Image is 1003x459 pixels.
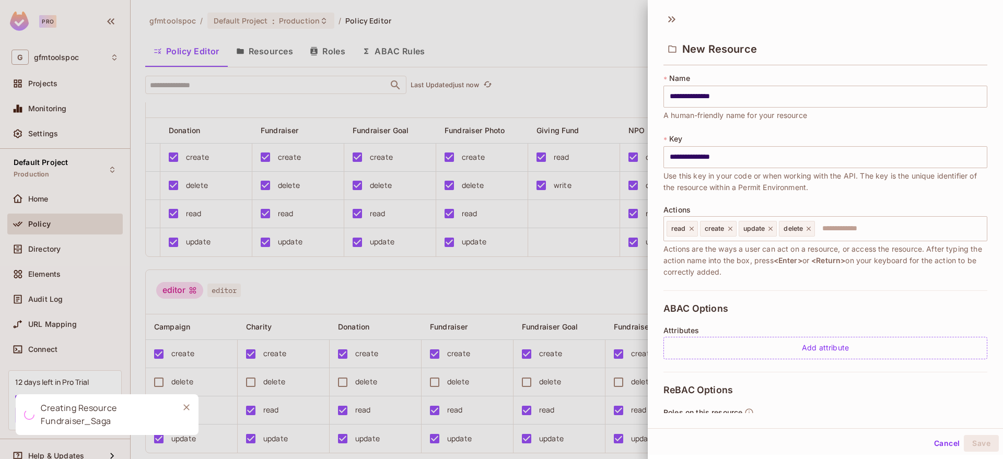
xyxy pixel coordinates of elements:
span: read [671,225,686,233]
button: Close [179,399,194,415]
div: read [667,221,698,237]
span: <Enter> [774,256,802,265]
span: <Return> [811,256,845,265]
span: create [705,225,725,233]
span: Attributes [663,326,699,335]
span: New Resource [682,43,757,55]
div: delete [779,221,815,237]
span: Actions are the ways a user can act on a resource, or access the resource. After typing the actio... [663,243,987,278]
span: ABAC Options [663,303,728,314]
span: delete [784,225,803,233]
span: Use this key in your code or when working with the API. The key is the unique identifier of the r... [663,170,987,193]
button: Cancel [930,435,964,452]
div: create [700,221,737,237]
span: ReBAC Options [663,385,733,395]
span: Name [669,74,690,83]
span: Actions [663,206,691,214]
div: Creating Resource Fundraiser_Saga [41,402,170,428]
span: update [743,225,765,233]
div: Add attribute [663,337,987,359]
span: Key [669,135,682,143]
div: update [739,221,777,237]
button: Save [964,435,999,452]
span: A human-friendly name for your resource [663,110,807,121]
span: Roles on this resource [663,408,742,417]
